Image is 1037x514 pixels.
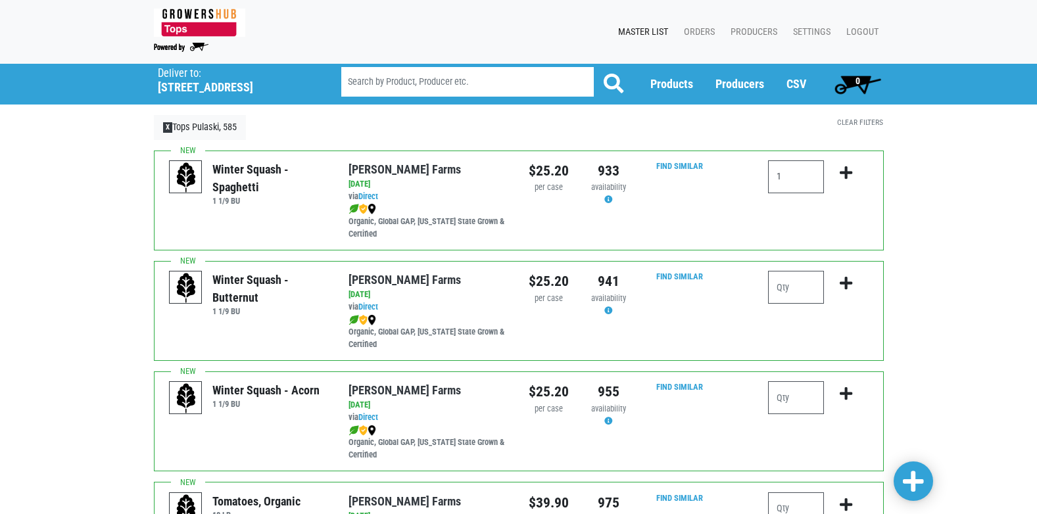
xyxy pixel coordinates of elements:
[829,71,887,97] a: 0
[358,412,378,422] a: Direct
[591,182,626,192] span: availability
[529,181,569,194] div: per case
[768,271,824,304] input: Qty
[349,203,508,241] div: Organic, Global GAP, [US_STATE] State Grown & Certified
[349,424,508,461] div: Organic, Global GAP, [US_STATE] State Grown & Certified
[212,196,329,206] h6: 1 1/9 BU
[158,80,308,95] h5: [STREET_ADDRESS]
[212,381,320,399] div: Winter Squash - Acorn
[212,160,329,196] div: Winter Squash - Spaghetti
[349,204,359,214] img: leaf-e5c59151409436ccce96b2ca1b28e03c.png
[158,64,318,95] span: Tops Pulaski, 585 (3830 Rome Rd, Richland, NY 13142, USA)
[768,381,824,414] input: Qty
[212,271,329,306] div: Winter Squash - Butternut
[589,160,629,181] div: 933
[158,67,308,80] p: Deliver to:
[212,399,320,409] h6: 1 1/9 BU
[529,292,569,305] div: per case
[359,204,368,214] img: safety-e55c860ca8c00a9c171001a62a92dabd.png
[591,404,626,413] span: availability
[154,9,245,37] img: 279edf242af8f9d49a69d9d2afa010fb.png
[341,67,594,97] input: Search by Product, Producer etc.
[783,20,836,45] a: Settings
[591,293,626,303] span: availability
[212,306,329,316] h6: 1 1/9 BU
[529,492,569,513] div: $39.90
[349,289,508,301] div: [DATE]
[856,76,860,86] span: 0
[673,20,720,45] a: Orders
[349,494,461,508] a: [PERSON_NAME] Farms
[170,271,203,304] img: placeholder-variety-43d6402dacf2d531de610a020419775a.svg
[768,160,824,193] input: Qty
[358,302,378,312] a: Direct
[529,381,569,402] div: $25.20
[368,315,376,325] img: map_marker-0e94453035b3232a4d21701695807de9.png
[349,425,359,436] img: leaf-e5c59151409436ccce96b2ca1b28e03c.png
[589,271,629,292] div: 941
[715,77,764,91] a: Producers
[650,77,693,91] a: Products
[368,425,376,436] img: map_marker-0e94453035b3232a4d21701695807de9.png
[349,162,461,176] a: [PERSON_NAME] Farms
[154,43,208,52] img: Powered by Big Wheelbarrow
[368,204,376,214] img: map_marker-0e94453035b3232a4d21701695807de9.png
[656,271,703,281] a: Find Similar
[358,191,378,201] a: Direct
[212,492,301,510] div: Tomatoes, Organic
[359,315,368,325] img: safety-e55c860ca8c00a9c171001a62a92dabd.png
[529,271,569,292] div: $25.20
[589,492,629,513] div: 975
[349,383,461,397] a: [PERSON_NAME] Farms
[656,382,703,392] a: Find Similar
[349,178,508,191] div: [DATE]
[349,315,359,325] img: leaf-e5c59151409436ccce96b2ca1b28e03c.png
[170,382,203,415] img: placeholder-variety-43d6402dacf2d531de610a020419775a.svg
[836,20,884,45] a: Logout
[163,122,173,133] span: X
[349,273,461,287] a: [PERSON_NAME] Farms
[529,160,569,181] div: $25.20
[359,425,368,436] img: safety-e55c860ca8c00a9c171001a62a92dabd.png
[608,20,673,45] a: Master List
[656,161,703,171] a: Find Similar
[349,411,508,424] div: via
[154,115,247,140] a: XTops Pulaski, 585
[786,77,806,91] a: CSV
[589,381,629,402] div: 955
[349,191,508,203] div: via
[720,20,783,45] a: Producers
[170,161,203,194] img: placeholder-variety-43d6402dacf2d531de610a020419775a.svg
[349,399,508,411] div: [DATE]
[837,118,883,127] a: Clear Filters
[349,314,508,351] div: Organic, Global GAP, [US_STATE] State Grown & Certified
[529,403,569,415] div: per case
[349,301,508,314] div: via
[656,493,703,503] a: Find Similar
